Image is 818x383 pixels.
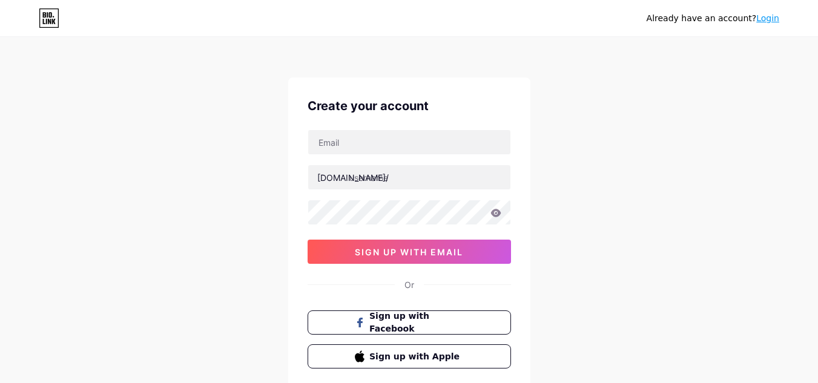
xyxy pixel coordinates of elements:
div: Or [404,278,414,291]
span: sign up with email [355,247,463,257]
div: Create your account [308,97,511,115]
span: Sign up with Facebook [369,310,463,335]
a: Login [756,13,779,23]
div: Already have an account? [647,12,779,25]
button: Sign up with Facebook [308,310,511,335]
button: sign up with email [308,240,511,264]
input: username [308,165,510,189]
input: Email [308,130,510,154]
button: Sign up with Apple [308,344,511,368]
span: Sign up with Apple [369,350,463,363]
div: [DOMAIN_NAME]/ [317,171,389,184]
